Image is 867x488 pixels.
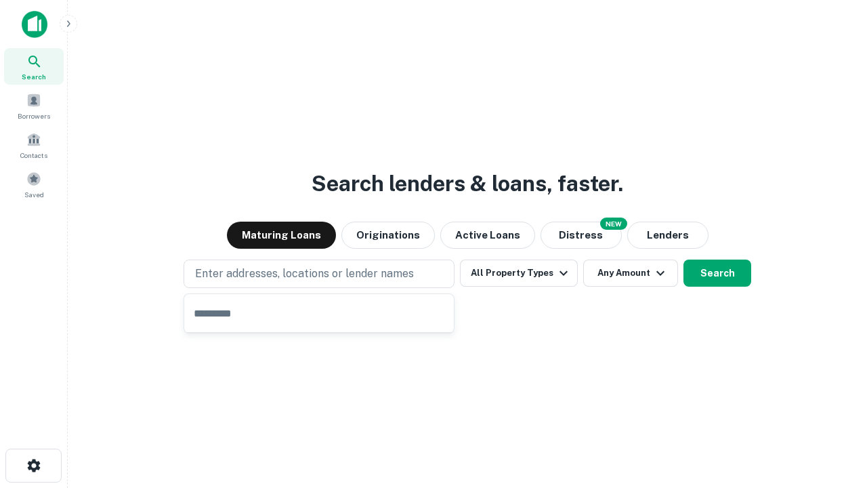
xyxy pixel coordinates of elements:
a: Search [4,48,64,85]
h3: Search lenders & loans, faster. [312,167,623,200]
button: Originations [341,222,435,249]
button: Any Amount [583,260,678,287]
span: Search [22,71,46,82]
img: capitalize-icon.png [22,11,47,38]
a: Borrowers [4,87,64,124]
button: Search distressed loans with lien and other non-mortgage details. [541,222,622,249]
a: Saved [4,166,64,203]
span: Saved [24,189,44,200]
button: Maturing Loans [227,222,336,249]
button: Search [683,260,751,287]
span: Borrowers [18,110,50,121]
button: Enter addresses, locations or lender names [184,260,454,288]
p: Enter addresses, locations or lender names [195,266,414,282]
span: Contacts [20,150,47,161]
a: Contacts [4,127,64,163]
button: Active Loans [440,222,535,249]
iframe: Chat Widget [799,380,867,445]
div: NEW [600,218,627,230]
button: Lenders [627,222,709,249]
button: All Property Types [460,260,578,287]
